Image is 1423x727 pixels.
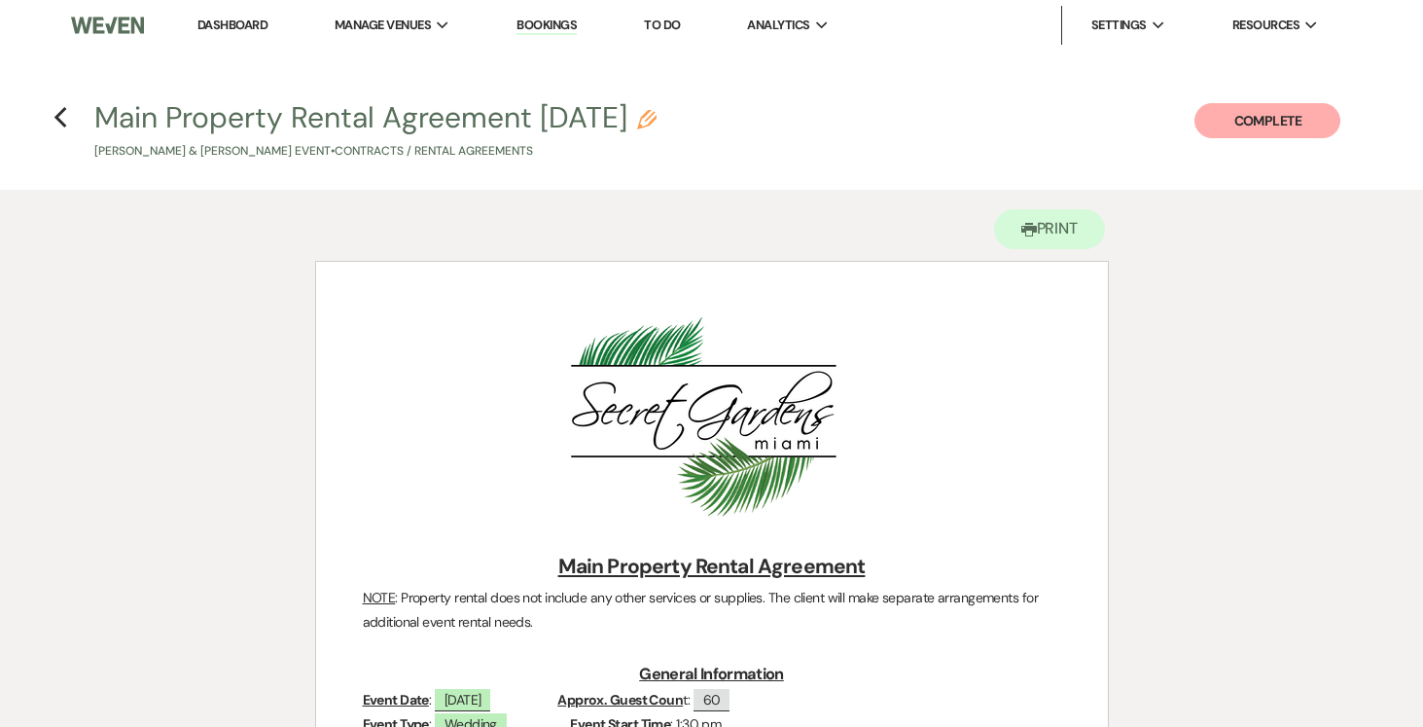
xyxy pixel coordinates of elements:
[363,688,1061,712] p: : t:
[363,589,396,606] u: NOTE
[558,553,866,580] u: Main Property Rental Agreement
[71,5,144,46] img: Weven Logo
[1091,16,1147,35] span: Settings
[747,16,809,35] span: Analytics
[516,17,577,35] a: Bookings
[994,209,1106,249] button: Print
[639,664,784,684] u: General Information
[94,142,657,161] p: [PERSON_NAME] & [PERSON_NAME] Event • Contracts / Rental Agreements
[516,310,905,525] img: Screenshot 2025-01-17 at 1.12.54 PM.png
[557,691,683,709] u: Approx. Guest Coun
[694,689,730,711] span: 60
[1194,103,1340,138] button: Complete
[1232,16,1299,35] span: Resources
[644,17,680,33] a: To Do
[335,16,431,35] span: Manage Venues
[363,691,429,709] u: Event Date
[435,689,491,711] span: [DATE]
[94,103,657,161] button: Main Property Rental Agreement [DATE][PERSON_NAME] & [PERSON_NAME] Event•Contracts / Rental Agree...
[363,586,1061,635] p: : Property rental does not include any other services or supplies. The client will make separate ...
[197,17,267,33] a: Dashboard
